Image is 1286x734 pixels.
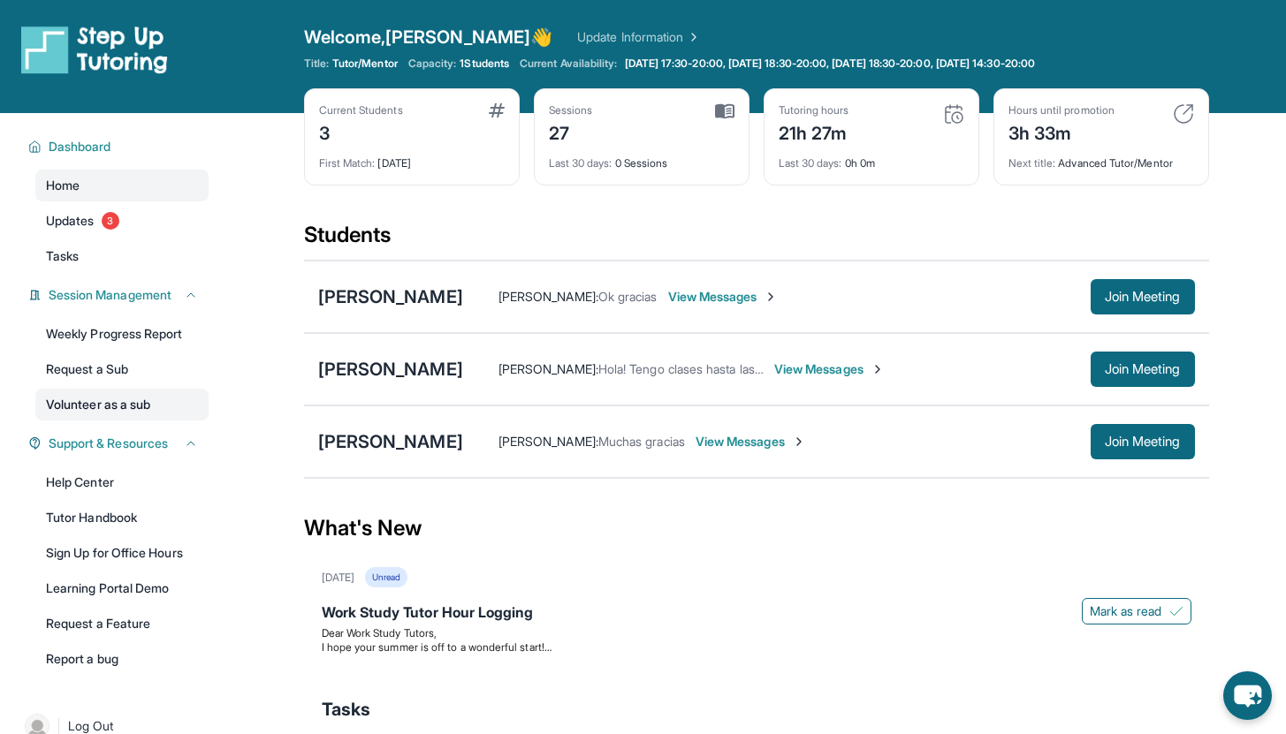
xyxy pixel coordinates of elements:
div: Hours until promotion [1008,103,1115,117]
span: View Messages [696,433,806,450]
img: logo [21,25,168,74]
span: Next title : [1008,156,1056,170]
div: Tutoring hours [779,103,849,117]
a: Home [35,170,209,201]
span: Join Meeting [1105,364,1181,375]
span: Mark as read [1090,602,1162,620]
div: 3h 33m [1008,117,1115,146]
span: First Match : [319,156,376,170]
div: [PERSON_NAME] [318,284,463,309]
a: [DATE] 17:30-20:00, [DATE] 18:30-20:00, [DATE] 18:30-20:00, [DATE] 14:30-20:00 [621,57,1039,71]
span: Tasks [322,697,370,722]
button: chat-button [1223,671,1272,720]
a: Weekly Progress Report [35,318,209,350]
a: Tutor Handbook [35,502,209,533]
button: Join Meeting [1091,352,1195,387]
a: Report a bug [35,643,209,675]
button: Session Management [42,286,198,304]
button: Mark as read [1082,598,1191,624]
span: Tutor/Mentor [332,57,398,71]
span: Dear Work Study Tutors, [322,626,438,639]
img: card [489,103,505,117]
div: 3 [319,117,403,146]
span: Join Meeting [1105,291,1181,302]
div: Unread [365,567,407,587]
span: Home [46,177,80,194]
a: Volunteer as a sub [35,389,209,420]
span: Hola! Tengo clases hasta las 6, así que lo mas temprano que puedo hacer es de 6:00-7:00 los [DATE... [598,361,1220,376]
div: Advanced Tutor/Mentor [1008,146,1194,170]
div: Work Study Tutor Hour Logging [322,602,1191,626]
span: Tasks [46,247,79,265]
span: [DATE] 17:30-20:00, [DATE] 18:30-20:00, [DATE] 18:30-20:00, [DATE] 14:30-20:00 [625,57,1035,71]
span: [PERSON_NAME] : [498,434,598,449]
a: Updates3 [35,205,209,237]
div: Current Students [319,103,403,117]
img: Chevron-Right [871,362,885,376]
span: 1 Students [460,57,509,71]
span: Updates [46,212,95,230]
a: Request a Feature [35,608,209,639]
span: Support & Resources [49,435,168,452]
div: 0h 0m [779,146,964,170]
div: What's New [304,489,1209,567]
img: Chevron-Right [764,290,778,304]
button: Dashboard [42,138,198,155]
img: Chevron Right [683,28,701,46]
button: Support & Resources [42,435,198,452]
img: card [1173,103,1194,125]
span: Muchas gracias [598,434,685,449]
span: Last 30 days : [779,156,842,170]
span: Dashboard [49,138,111,155]
span: Welcome, [PERSON_NAME] 👋 [304,25,553,49]
div: [PERSON_NAME] [318,429,463,454]
a: Help Center [35,466,209,498]
button: Join Meeting [1091,279,1195,314]
span: Join Meeting [1105,436,1181,447]
span: I hope your summer is off to a wonderful start! [322,640,552,654]
div: [PERSON_NAME] [318,357,463,382]
div: [DATE] [322,571,354,585]
span: Current Availability: [520,57,617,71]
div: 0 Sessions [549,146,734,170]
div: Sessions [549,103,593,117]
span: 3 [102,212,119,230]
img: card [943,103,964,125]
div: [DATE] [319,146,505,170]
span: Capacity: [408,57,457,71]
a: Learning Portal Demo [35,572,209,604]
span: Session Management [49,286,171,304]
span: Last 30 days : [549,156,613,170]
a: Tasks [35,240,209,272]
div: 21h 27m [779,117,849,146]
span: [PERSON_NAME] : [498,361,598,376]
img: Mark as read [1169,604,1183,618]
img: card [715,103,734,119]
span: [PERSON_NAME] : [498,289,598,304]
a: Sign Up for Office Hours [35,537,209,569]
button: Join Meeting [1091,424,1195,459]
span: Title: [304,57,329,71]
div: 27 [549,117,593,146]
div: Students [304,221,1209,260]
span: View Messages [668,288,779,306]
span: View Messages [774,360,885,378]
img: Chevron-Right [792,435,806,449]
a: Request a Sub [35,353,209,385]
span: Ok gracias [598,289,658,304]
a: Update Information [577,28,701,46]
